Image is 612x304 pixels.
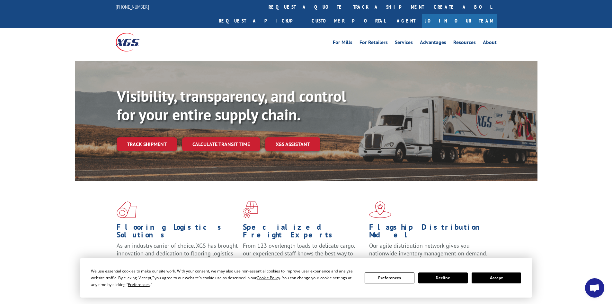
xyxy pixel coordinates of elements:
[117,86,346,124] b: Visibility, transparency, and control for your entire supply chain.
[369,201,391,218] img: xgs-icon-flagship-distribution-model-red
[214,14,307,28] a: Request a pickup
[243,201,258,218] img: xgs-icon-focused-on-flooring-red
[116,4,149,10] a: [PHONE_NUMBER]
[395,40,413,47] a: Services
[80,258,532,298] div: Cookie Consent Prompt
[307,14,390,28] a: Customer Portal
[365,272,414,283] button: Preferences
[585,278,604,298] a: Open chat
[128,282,150,287] span: Preferences
[117,137,177,151] a: Track shipment
[117,223,238,242] h1: Flooring Logistics Solutions
[453,40,476,47] a: Resources
[369,242,487,257] span: Our agile distribution network gives you nationwide inventory management on demand.
[91,268,357,288] div: We use essential cookies to make our site work. With your consent, we may also use non-essential ...
[265,137,320,151] a: XGS ASSISTANT
[333,40,352,47] a: For Mills
[418,272,468,283] button: Decline
[422,14,497,28] a: Join Our Team
[182,137,260,151] a: Calculate transit time
[359,40,388,47] a: For Retailers
[243,223,364,242] h1: Specialized Freight Experts
[117,201,137,218] img: xgs-icon-total-supply-chain-intelligence-red
[390,14,422,28] a: Agent
[472,272,521,283] button: Accept
[117,242,238,265] span: As an industry carrier of choice, XGS has brought innovation and dedication to flooring logistics...
[257,275,280,281] span: Cookie Policy
[420,40,446,47] a: Advantages
[483,40,497,47] a: About
[369,223,491,242] h1: Flagship Distribution Model
[243,242,364,271] p: From 123 overlength loads to delicate cargo, our experienced staff knows the best way to move you...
